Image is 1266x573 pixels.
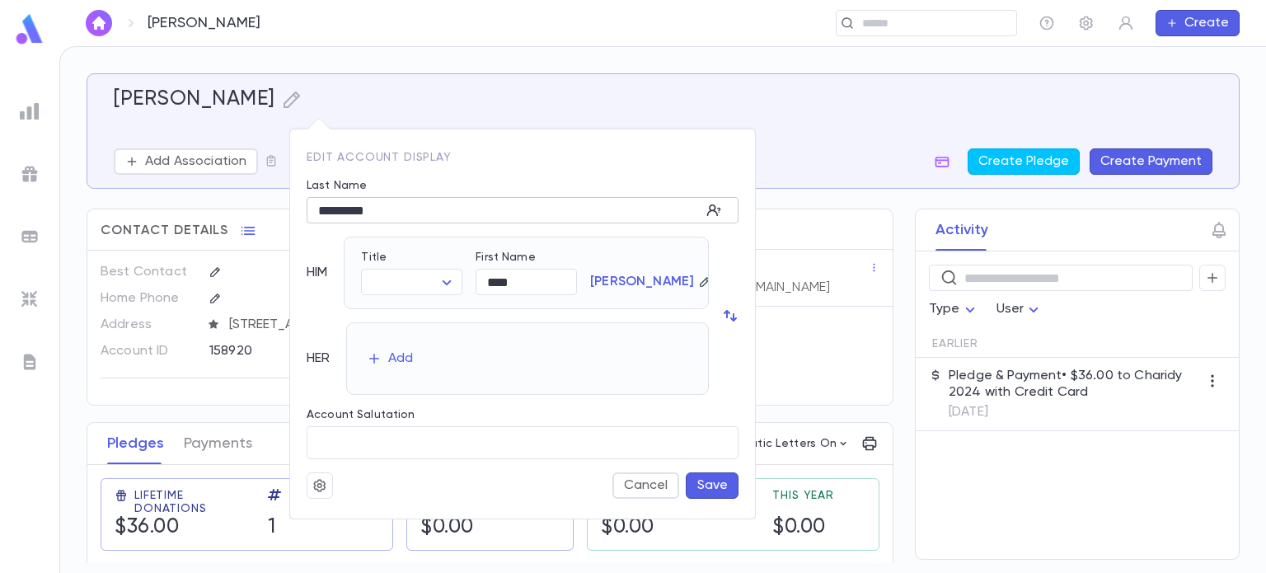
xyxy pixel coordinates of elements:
p: HER [307,350,330,367]
div: ​ [361,270,462,295]
p: HIM [307,265,327,281]
span: Edit Account Display [307,152,452,163]
label: First Name [476,251,535,264]
label: Last Name [307,179,367,192]
div: Add [388,350,413,367]
button: Cancel [612,472,679,499]
button: Save [686,472,738,499]
label: Title [361,251,387,264]
label: Account Salutation [307,408,415,421]
p: [PERSON_NAME] [590,274,694,290]
button: Add [363,345,416,372]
